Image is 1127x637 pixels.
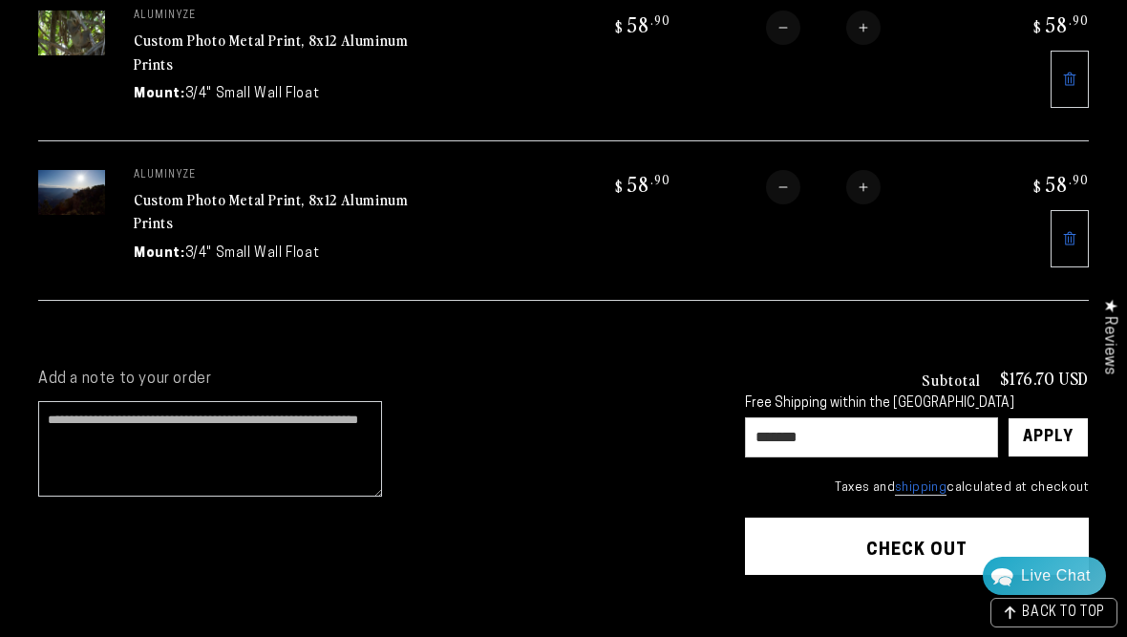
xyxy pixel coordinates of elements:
[612,170,670,197] bdi: 58
[185,244,320,264] dd: 3/4" Small Wall Float
[1051,210,1089,267] a: Remove 8"x12" Rectangle White Glossy Aluminyzed Photo
[134,188,408,234] a: Custom Photo Metal Print, 8x12 Aluminum Prints
[38,370,707,390] label: Add a note to your order
[1021,557,1091,595] div: Contact Us Directly
[134,29,408,74] a: Custom Photo Metal Print, 8x12 Aluminum Prints
[983,557,1106,595] div: Chat widget toggle
[1069,11,1089,28] sup: .90
[134,84,185,104] dt: Mount:
[1031,11,1089,37] bdi: 58
[650,11,670,28] sup: .90
[895,481,946,496] a: shipping
[745,478,1089,498] small: Taxes and calculated at checkout
[615,177,624,196] span: $
[800,11,846,45] input: Quantity for Custom Photo Metal Print, 8x12 Aluminum Prints
[1022,606,1105,620] span: BACK TO TOP
[800,170,846,204] input: Quantity for Custom Photo Metal Print, 8x12 Aluminum Prints
[1031,170,1089,197] bdi: 58
[134,244,185,264] dt: Mount:
[612,11,670,37] bdi: 58
[1069,171,1089,187] sup: .90
[38,170,105,215] img: 8"x12" Rectangle White Glossy Aluminyzed Photo
[1000,370,1089,387] p: $176.70 USD
[1033,17,1042,36] span: $
[745,396,1089,413] div: Free Shipping within the [GEOGRAPHIC_DATA]
[38,11,105,55] img: 8"x12" Rectangle White Glossy Aluminyzed Photo
[745,518,1089,575] button: Check out
[185,84,320,104] dd: 3/4" Small Wall Float
[1091,284,1127,390] div: Click to open Judge.me floating reviews tab
[650,171,670,187] sup: .90
[615,17,624,36] span: $
[922,372,981,387] h3: Subtotal
[134,170,420,181] p: aluminyze
[1051,51,1089,108] a: Remove 8"x12" Rectangle White Glossy Aluminyzed Photo
[1033,177,1042,196] span: $
[1023,418,1074,457] div: Apply
[134,11,420,22] p: aluminyze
